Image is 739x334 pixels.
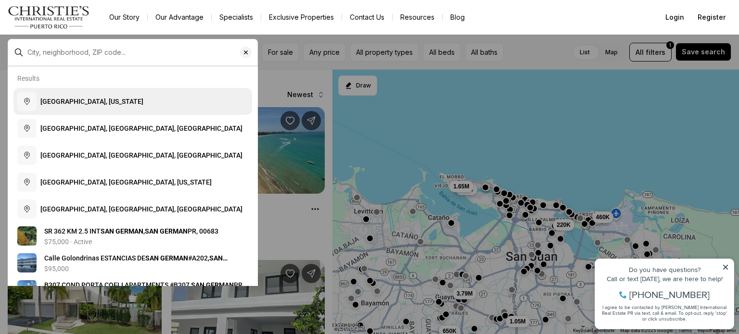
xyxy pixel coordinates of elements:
[240,39,257,65] button: Clear search input
[13,169,252,196] button: [GEOGRAPHIC_DATA], [GEOGRAPHIC_DATA], [US_STATE]
[40,178,212,186] span: [GEOGRAPHIC_DATA], [GEOGRAPHIC_DATA], [US_STATE]
[44,238,92,246] p: $75,000 · Active
[13,88,252,115] button: [GEOGRAPHIC_DATA], [US_STATE]
[17,74,39,82] p: Results
[261,11,342,24] a: Exclusive Properties
[13,223,252,249] a: View details: SR 362 KM 2.5 INT SAN GERMAN
[145,227,188,235] b: SAN GERMAN
[44,227,218,235] span: SR 362 KM 2.5 INT , PR, 00683
[44,254,228,272] span: Calle Golondrinas ESTANCIAS DE #A202, PR, 00683
[13,196,252,223] button: [GEOGRAPHIC_DATA], [GEOGRAPHIC_DATA], [GEOGRAPHIC_DATA]
[212,11,261,24] a: Specialists
[12,59,137,77] span: I agree to be contacted by [PERSON_NAME] International Real Estate PR via text, call & email. To ...
[8,6,90,29] img: logo
[342,11,392,24] button: Contact Us
[40,205,242,213] span: [GEOGRAPHIC_DATA], [GEOGRAPHIC_DATA], [GEOGRAPHIC_DATA]
[660,8,690,27] button: Login
[40,151,242,159] span: [GEOGRAPHIC_DATA], [GEOGRAPHIC_DATA], [GEOGRAPHIC_DATA]
[40,124,242,132] span: [GEOGRAPHIC_DATA], [GEOGRAPHIC_DATA], [GEOGRAPHIC_DATA]
[44,265,69,272] p: $95,000
[191,281,234,289] b: SAN GERMAN
[13,142,252,169] button: [GEOGRAPHIC_DATA], [GEOGRAPHIC_DATA], [GEOGRAPHIC_DATA]
[13,115,252,142] button: [GEOGRAPHIC_DATA], [GEOGRAPHIC_DATA], [GEOGRAPHIC_DATA]
[101,227,143,235] b: SAN GERMAN
[40,98,143,105] span: [GEOGRAPHIC_DATA], [US_STATE]
[443,11,472,24] a: Blog
[10,22,139,28] div: Do you have questions?
[13,276,252,303] a: View details: B307 COND PORTA COELI APARTMENTS #B307
[145,254,188,262] b: SAN GERMAN
[44,281,247,298] span: B307 COND PORTA COELI APARTMENTS #B307, PR, 00683
[10,31,139,37] div: Call or text [DATE], we are here to help!
[665,13,684,21] span: Login
[692,8,731,27] button: Register
[698,13,726,21] span: Register
[102,11,147,24] a: Our Story
[393,11,442,24] a: Resources
[39,45,120,55] span: [PHONE_NUMBER]
[13,249,252,276] a: View details: Calle Golondrinas ESTANCIAS DE SAN GERMAN #A202
[148,11,211,24] a: Our Advantage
